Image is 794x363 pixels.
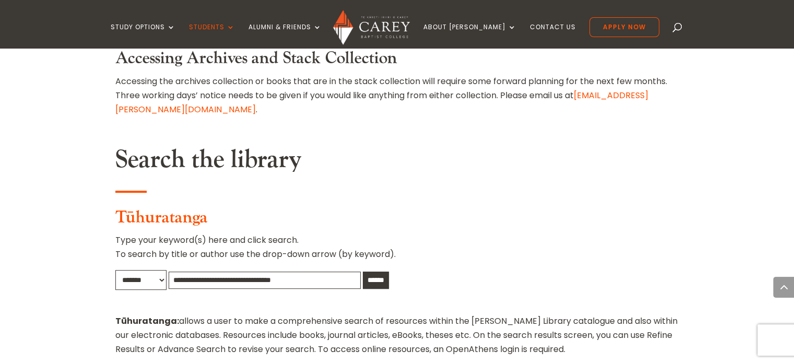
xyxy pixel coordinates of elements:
a: Students [189,24,235,48]
p: allows a user to make a comprehensive search of resources within the [PERSON_NAME] Library catalo... [115,314,679,357]
h3: Accessing Archives and Stack Collection [115,49,679,74]
a: Apply Now [589,17,659,37]
a: About [PERSON_NAME] [423,24,516,48]
a: Contact Us [530,24,576,48]
a: Alumni & Friends [248,24,322,48]
p: Accessing the archives collection or books that are in the stack collection will require some for... [115,74,679,117]
img: Carey Baptist College [333,10,410,45]
p: Type your keyword(s) here and click search. To search by title or author use the drop-down arrow ... [115,233,679,270]
strong: Tūhuratanga: [115,315,179,327]
a: Study Options [111,24,175,48]
h2: Search the library [115,145,679,180]
h3: Tūhuratanga [115,208,679,233]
